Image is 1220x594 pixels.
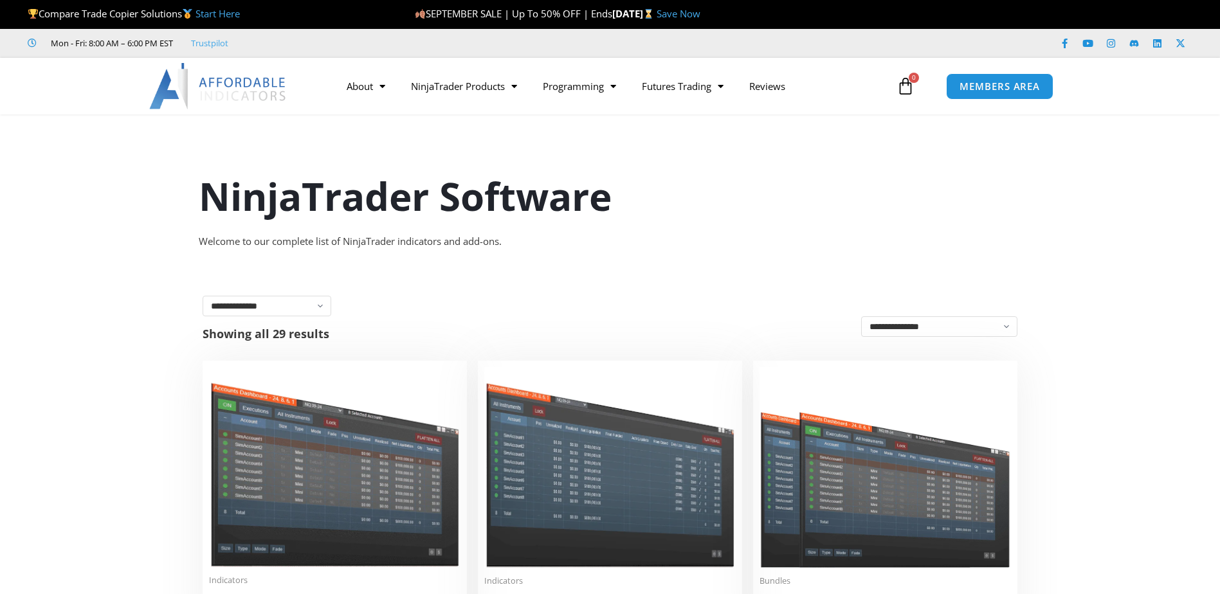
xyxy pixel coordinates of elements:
a: Programming [530,71,629,101]
a: Trustpilot [191,35,228,51]
img: 🍂 [415,9,425,19]
a: 0 [877,67,934,105]
img: Duplicate Account Actions [209,367,460,567]
span: Compare Trade Copier Solutions [28,7,240,20]
img: LogoAI | Affordable Indicators – NinjaTrader [149,63,287,109]
a: MEMBERS AREA [946,73,1053,100]
a: Start Here [196,7,240,20]
a: Reviews [736,71,798,101]
span: MEMBERS AREA [960,82,1040,91]
img: Accounts Dashboard Suite [760,367,1011,568]
span: 0 [909,73,919,83]
span: Mon - Fri: 8:00 AM – 6:00 PM EST [48,35,173,51]
span: Bundles [760,575,1011,586]
select: Shop order [861,316,1017,337]
span: Indicators [484,575,736,586]
img: ⌛ [644,9,653,19]
a: NinjaTrader Products [398,71,530,101]
span: Indicators [209,575,460,586]
h1: NinjaTrader Software [199,169,1022,223]
img: 🥇 [183,9,192,19]
a: Futures Trading [629,71,736,101]
img: Account Risk Manager [484,367,736,567]
span: SEPTEMBER SALE | Up To 50% OFF | Ends [415,7,612,20]
a: Save Now [657,7,700,20]
strong: [DATE] [612,7,657,20]
img: 🏆 [28,9,38,19]
div: Welcome to our complete list of NinjaTrader indicators and add-ons. [199,233,1022,251]
p: Showing all 29 results [203,328,329,339]
a: About [334,71,398,101]
nav: Menu [334,71,893,101]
